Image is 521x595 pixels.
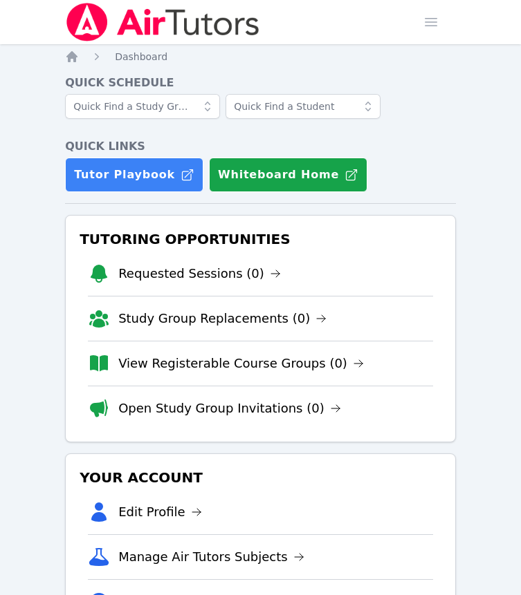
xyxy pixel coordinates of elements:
span: Dashboard [115,51,167,62]
a: Study Group Replacements (0) [118,309,327,328]
a: Manage Air Tutors Subjects [118,547,304,567]
nav: Breadcrumb [65,50,456,64]
h3: Your Account [77,465,444,490]
input: Quick Find a Study Group [65,94,220,119]
a: Requested Sessions (0) [118,264,281,283]
button: Whiteboard Home [209,158,367,192]
a: View Registerable Course Groups (0) [118,354,364,373]
a: Tutor Playbook [65,158,203,192]
a: Open Study Group Invitations (0) [118,399,341,418]
img: Air Tutors [65,3,261,41]
a: Dashboard [115,50,167,64]
h3: Tutoring Opportunities [77,227,444,252]
h4: Quick Links [65,138,456,155]
h4: Quick Schedule [65,75,456,91]
a: Edit Profile [118,502,202,522]
input: Quick Find a Student [226,94,381,119]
